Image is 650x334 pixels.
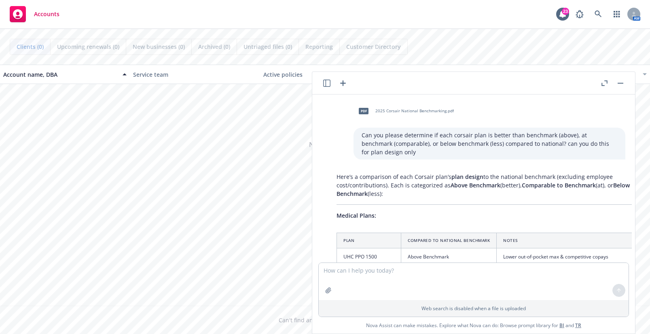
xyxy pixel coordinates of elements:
span: Clients (0) [17,42,44,51]
span: 2025 Corsair National Benchmarking.pdf [375,108,454,113]
span: Comparable to Benchmark [522,181,596,189]
span: pdf [359,108,368,114]
a: BI [559,322,564,329]
a: Report a Bug [572,6,588,22]
p: Web search is disabled when a file is uploaded [324,305,624,312]
div: Closest renewal date [523,70,638,79]
button: Active policies [260,65,390,84]
div: pdf2025 Corsair National Benchmarking.pdf [354,101,455,121]
td: Above Benchmark [401,248,497,265]
span: Customer Directory [346,42,401,51]
td: UHC PPO 1500 [337,248,401,265]
span: Above Benchmark [451,181,500,189]
span: Accounts [34,11,59,17]
span: Can't find an account? [279,316,372,324]
div: 23 [562,8,569,15]
span: Medical Plans: [337,212,376,219]
span: Untriaged files (0) [243,42,292,51]
div: Active policies [263,70,387,79]
div: Account name, DBA [3,70,118,79]
span: New businesses (0) [133,42,185,51]
p: Can you please determine if each corsair plan is better than benchmark (above), at benchmark (com... [362,131,617,156]
th: Compared to National Benchmark [401,233,497,248]
a: Accounts [6,3,63,25]
button: Service team [130,65,260,84]
span: Upcoming renewals (0) [57,42,119,51]
button: Total premiums [390,65,520,84]
div: Service team [133,70,256,79]
a: Switch app [609,6,625,22]
th: Plan [337,233,401,248]
span: Archived (0) [198,42,230,51]
span: plan design [451,173,483,181]
div: Total premiums [393,70,508,79]
a: TR [575,322,581,329]
button: Closest renewal date [520,65,650,84]
span: Reporting [305,42,333,51]
a: Search [590,6,606,22]
span: Nova Assist can make mistakes. Explore what Nova can do: Browse prompt library for and [366,317,581,334]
